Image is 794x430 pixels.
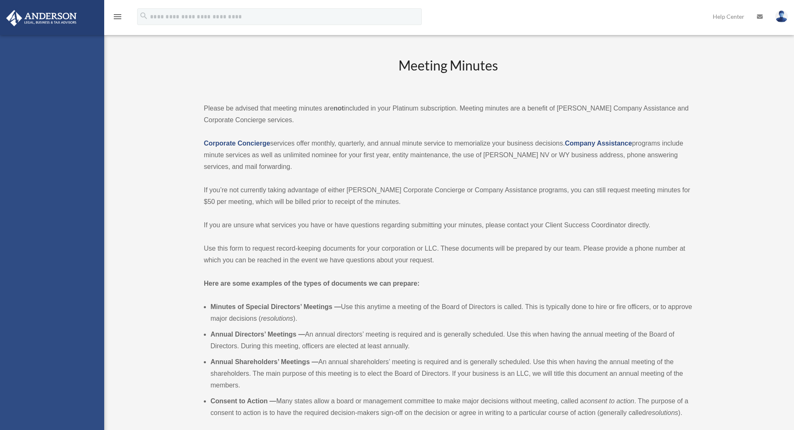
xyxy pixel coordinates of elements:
[584,397,615,405] em: consent to
[204,56,692,91] h2: Meeting Minutes
[204,219,692,231] p: If you are unsure what services you have or have questions regarding submitting your minutes, ple...
[204,280,420,287] strong: Here are some examples of the types of documents we can prepare:
[210,397,276,405] b: Consent to Action —
[261,315,293,322] em: resolutions
[204,140,270,147] a: Corporate Concierge
[210,356,692,391] li: An annual shareholders’ meeting is required and is generally scheduled. Use this when having the ...
[210,329,692,352] li: An annual directors’ meeting is required and is generally scheduled. Use this when having the ann...
[204,243,692,266] p: Use this form to request record-keeping documents for your corporation or LLC. These documents wi...
[204,138,692,173] p: services offer monthly, quarterly, and annual minute service to memorialize your business decisio...
[333,105,344,112] strong: not
[775,10,788,23] img: User Pic
[616,397,634,405] em: action
[113,12,123,22] i: menu
[210,303,341,310] b: Minutes of Special Directors’ Meetings —
[4,10,79,26] img: Anderson Advisors Platinum Portal
[204,103,692,126] p: Please be advised that meeting minutes are included in your Platinum subscription. Meeting minute...
[210,301,692,324] li: Use this anytime a meeting of the Board of Directors is called. This is typically done to hire or...
[210,395,692,419] li: Many states allow a board or management committee to make major decisions without meeting, called...
[204,184,692,208] p: If you’re not currently taking advantage of either [PERSON_NAME] Corporate Concierge or Company A...
[210,358,318,365] b: Annual Shareholders’ Meetings —
[113,15,123,22] a: menu
[210,331,305,338] b: Annual Directors’ Meetings —
[139,11,148,20] i: search
[565,140,632,147] a: Company Assistance
[646,409,678,416] em: resolutions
